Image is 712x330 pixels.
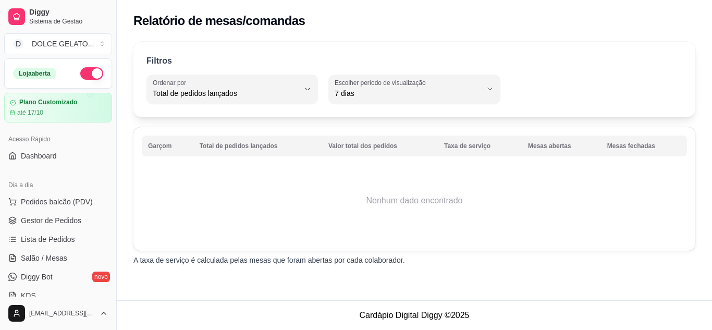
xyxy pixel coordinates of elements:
[19,99,77,106] article: Plano Customizado
[193,136,322,156] th: Total de pedidos lançados
[21,197,93,207] span: Pedidos balcão (PDV)
[4,4,112,29] a: DiggySistema de Gestão
[133,255,695,265] p: A taxa de serviço é calculada pelas mesas que foram abertas por cada colaborador.
[142,136,193,156] th: Garçom
[4,231,112,248] a: Lista de Pedidos
[21,151,57,161] span: Dashboard
[4,131,112,148] div: Acesso Rápido
[4,193,112,210] button: Pedidos balcão (PDV)
[601,136,687,156] th: Mesas fechadas
[4,177,112,193] div: Dia a dia
[438,136,522,156] th: Taxa de serviço
[21,234,75,245] span: Lista de Pedidos
[4,250,112,266] a: Salão / Mesas
[21,253,67,263] span: Salão / Mesas
[153,88,299,99] span: Total de pedidos lançados
[17,108,43,117] article: até 17/10
[4,148,112,164] a: Dashboard
[4,301,112,326] button: [EMAIL_ADDRESS][DOMAIN_NAME]
[13,68,56,79] div: Loja aberta
[29,17,108,26] span: Sistema de Gestão
[4,287,112,304] a: KDS
[117,300,712,330] footer: Cardápio Digital Diggy © 2025
[522,136,601,156] th: Mesas abertas
[4,212,112,229] a: Gestor de Pedidos
[21,272,53,282] span: Diggy Bot
[328,75,500,104] button: Escolher período de visualização7 dias
[133,13,305,29] h2: Relatório de mesas/comandas
[29,8,108,17] span: Diggy
[80,67,103,80] button: Alterar Status
[4,33,112,54] button: Select a team
[21,290,36,301] span: KDS
[32,39,94,49] div: DOLCE GELATO ...
[4,268,112,285] a: Diggy Botnovo
[4,93,112,123] a: Plano Customizadoaté 17/10
[146,75,318,104] button: Ordenar porTotal de pedidos lançados
[322,136,438,156] th: Valor total dos pedidos
[335,78,429,87] label: Escolher período de visualização
[142,159,687,242] td: Nenhum dado encontrado
[335,88,481,99] span: 7 dias
[146,55,172,67] p: Filtros
[13,39,23,49] span: D
[21,215,81,226] span: Gestor de Pedidos
[29,309,95,317] span: [EMAIL_ADDRESS][DOMAIN_NAME]
[153,78,190,87] label: Ordenar por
